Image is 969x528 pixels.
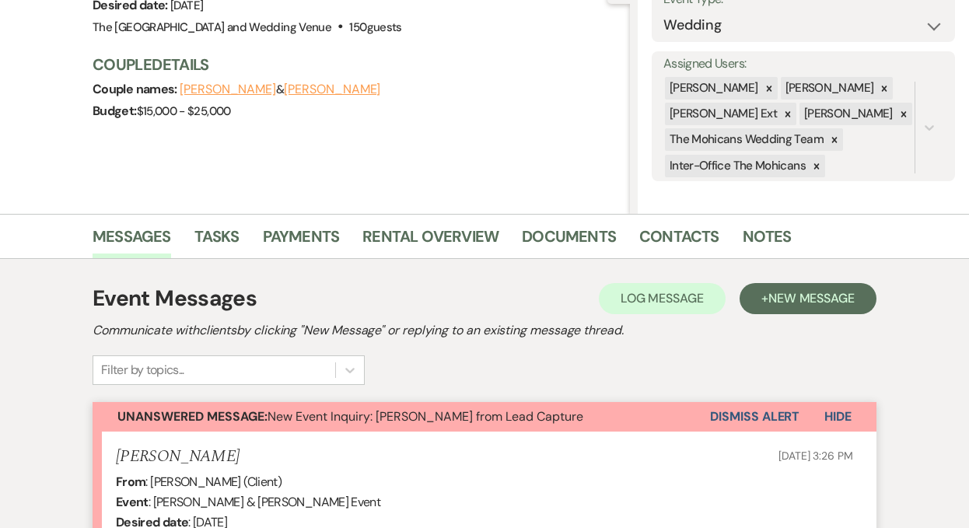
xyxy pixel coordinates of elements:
button: [PERSON_NAME] [284,83,380,96]
label: Assigned Users: [663,53,943,75]
a: Notes [743,224,792,258]
h1: Event Messages [93,282,257,315]
b: Event [116,494,149,510]
button: Dismiss Alert [710,402,799,432]
div: The Mohicans Wedding Team [665,128,826,151]
button: +New Message [740,283,876,314]
span: The [GEOGRAPHIC_DATA] and Wedding Venue [93,19,331,35]
span: Log Message [621,290,704,306]
a: Rental Overview [362,224,498,258]
b: From [116,474,145,490]
button: [PERSON_NAME] [180,83,276,96]
span: Budget: [93,103,137,119]
button: Log Message [599,283,726,314]
span: Couple names: [93,81,180,97]
h3: Couple Details [93,54,614,75]
div: [PERSON_NAME] [781,77,876,100]
span: [DATE] 3:26 PM [778,449,853,463]
span: 150 guests [349,19,401,35]
h5: [PERSON_NAME] [116,447,240,467]
a: Tasks [194,224,240,258]
div: Filter by topics... [101,361,184,379]
div: [PERSON_NAME] Ext [665,103,779,125]
a: Payments [263,224,340,258]
h2: Communicate with clients by clicking "New Message" or replying to an existing message thread. [93,321,876,340]
a: Contacts [639,224,719,258]
span: New Event Inquiry: [PERSON_NAME] from Lead Capture [117,408,583,425]
div: [PERSON_NAME] [665,77,761,100]
a: Messages [93,224,171,258]
div: Inter-Office The Mohicans [665,155,808,177]
span: New Message [768,290,855,306]
strong: Unanswered Message: [117,408,268,425]
span: Hide [824,408,852,425]
span: & [180,82,380,97]
button: Unanswered Message:New Event Inquiry: [PERSON_NAME] from Lead Capture [93,402,710,432]
button: Hide [799,402,876,432]
div: [PERSON_NAME] [799,103,895,125]
span: $15,000 - $25,000 [137,103,231,119]
a: Documents [522,224,616,258]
